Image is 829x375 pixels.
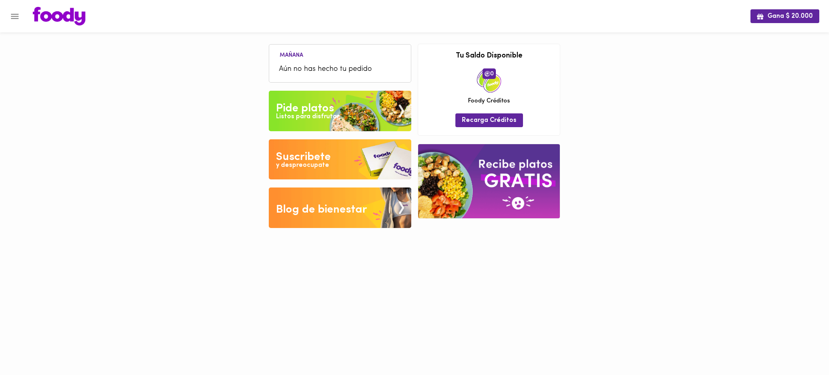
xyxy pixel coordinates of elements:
div: Suscribete [276,149,331,165]
div: Listos para disfrutar [276,112,339,121]
button: Gana $ 20.000 [750,9,819,23]
span: Gana $ 20.000 [757,13,813,20]
span: 0 [483,68,496,79]
img: Blog de bienestar [269,187,411,228]
button: Menu [5,6,25,26]
li: Mañana [273,51,310,58]
img: logo.png [33,7,85,26]
img: foody-creditos.png [485,71,490,77]
img: credits-package.png [477,68,501,93]
button: Recarga Créditos [455,113,523,127]
div: Blog de bienestar [276,202,367,218]
div: y despreocupate [276,161,329,170]
iframe: Messagebird Livechat Widget [782,328,821,367]
div: Pide platos [276,100,334,117]
span: Aún no has hecho tu pedido [279,64,401,75]
img: Disfruta bajar de peso [269,139,411,180]
span: Foody Créditos [468,97,510,105]
img: referral-banner.png [418,144,560,218]
img: Pide un Platos [269,91,411,131]
h3: Tu Saldo Disponible [424,52,554,60]
span: Recarga Créditos [462,117,517,124]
